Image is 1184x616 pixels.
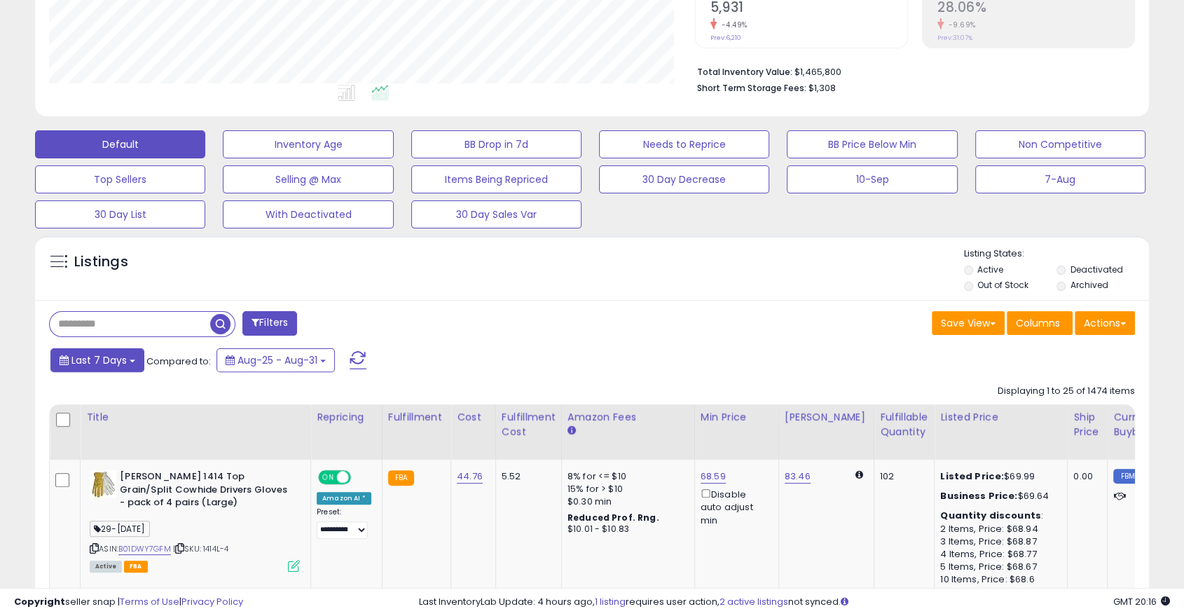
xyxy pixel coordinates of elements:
small: FBM [1113,469,1141,484]
span: $1,308 [808,81,836,95]
a: 2 active listings [720,595,788,608]
li: $1,465,800 [697,62,1124,79]
small: -9.69% [944,20,976,30]
div: Listed Price [940,410,1061,425]
button: Actions [1075,311,1135,335]
button: Default [35,130,205,158]
div: : [940,509,1056,522]
div: Fulfillment [388,410,445,425]
div: Title [86,410,305,425]
div: Disable auto adjust min [701,486,768,527]
button: Non Competitive [975,130,1145,158]
div: 10 Items, Price: $68.6 [940,573,1056,586]
div: Preset: [317,507,371,539]
div: Displaying 1 to 25 of 1474 items [998,385,1135,398]
b: Quantity discounts [940,509,1041,522]
div: 0.00 [1073,470,1096,483]
button: Items Being Repriced [411,165,581,193]
a: Privacy Policy [181,595,243,608]
button: Top Sellers [35,165,205,193]
div: [PERSON_NAME] [785,410,868,425]
div: 8% for <= $10 [567,470,684,483]
div: 5.52 [502,470,551,483]
button: 30 Day Decrease [599,165,769,193]
div: 5 Items, Price: $68.67 [940,561,1056,573]
span: OFF [349,472,371,484]
span: 2025-09-8 20:16 GMT [1113,595,1170,608]
span: FBA [124,561,148,573]
button: BB Drop in 7d [411,130,581,158]
button: 30 Day List [35,200,205,228]
span: Aug-25 - Aug-31 [238,353,317,367]
h5: Listings [74,252,128,272]
img: 51nY38Qnb3L._SL40_.jpg [90,470,116,498]
span: ON [319,472,337,484]
button: 30 Day Sales Var [411,200,581,228]
label: Out of Stock [977,279,1028,291]
button: Needs to Reprice [599,130,769,158]
div: Last InventoryLab Update: 4 hours ago, requires user action, not synced. [419,596,1171,609]
small: FBA [388,470,414,486]
div: Fulfillment Cost [502,410,556,439]
div: 4 Items, Price: $68.77 [940,548,1056,561]
button: Save View [932,311,1005,335]
span: Compared to: [146,355,211,368]
p: Listing States: [964,247,1149,261]
div: Amazon Fees [567,410,689,425]
a: 68.59 [701,470,726,484]
div: $69.64 [940,490,1056,502]
b: Reduced Prof. Rng. [567,512,659,523]
div: Amazon AI * [317,492,371,505]
b: Short Term Storage Fees: [697,82,806,94]
span: Columns [1016,316,1060,330]
div: 102 [880,470,923,483]
button: Selling @ Max [223,165,393,193]
button: 7-Aug [975,165,1145,193]
a: 44.76 [457,470,483,484]
b: Listed Price: [940,470,1004,483]
label: Archived [1071,279,1108,291]
span: Last 7 Days [71,353,127,367]
label: Active [977,263,1003,275]
div: $10.01 - $10.83 [567,523,684,535]
div: $0.30 min [567,495,684,508]
div: 3 Items, Price: $68.87 [940,535,1056,548]
span: 29-[DATE] [90,521,150,537]
small: -4.49% [717,20,748,30]
button: Filters [242,311,297,336]
div: Min Price [701,410,773,425]
span: | SKU: 1414L-4 [173,543,228,554]
a: 1 listing [595,595,626,608]
a: 83.46 [785,470,811,484]
label: Deactivated [1071,263,1123,275]
div: seller snap | | [14,596,243,609]
b: Total Inventory Value: [697,66,792,78]
div: $69.99 [940,470,1056,483]
div: 15% for > $10 [567,483,684,495]
button: BB Price Below Min [787,130,957,158]
button: With Deactivated [223,200,393,228]
span: All listings currently available for purchase on Amazon [90,561,122,573]
button: Inventory Age [223,130,393,158]
button: Last 7 Days [50,348,144,372]
div: Fulfillable Quantity [880,410,928,439]
div: Cost [457,410,490,425]
button: Columns [1007,311,1073,335]
b: [PERSON_NAME] 1414 Top Grain/Split Cowhide Drivers Gloves - pack of 4 pairs (Large) [120,470,290,513]
small: Prev: 6,210 [710,34,741,42]
button: Aug-25 - Aug-31 [216,348,335,372]
small: Prev: 31.07% [937,34,972,42]
strong: Copyright [14,595,65,608]
b: Business Price: [940,489,1017,502]
div: ASIN: [90,470,300,570]
a: B01DWY7GFM [118,543,171,555]
a: Terms of Use [120,595,179,608]
div: 2 Items, Price: $68.94 [940,523,1056,535]
div: Ship Price [1073,410,1101,439]
small: Amazon Fees. [567,425,576,437]
button: 10-Sep [787,165,957,193]
div: Repricing [317,410,376,425]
